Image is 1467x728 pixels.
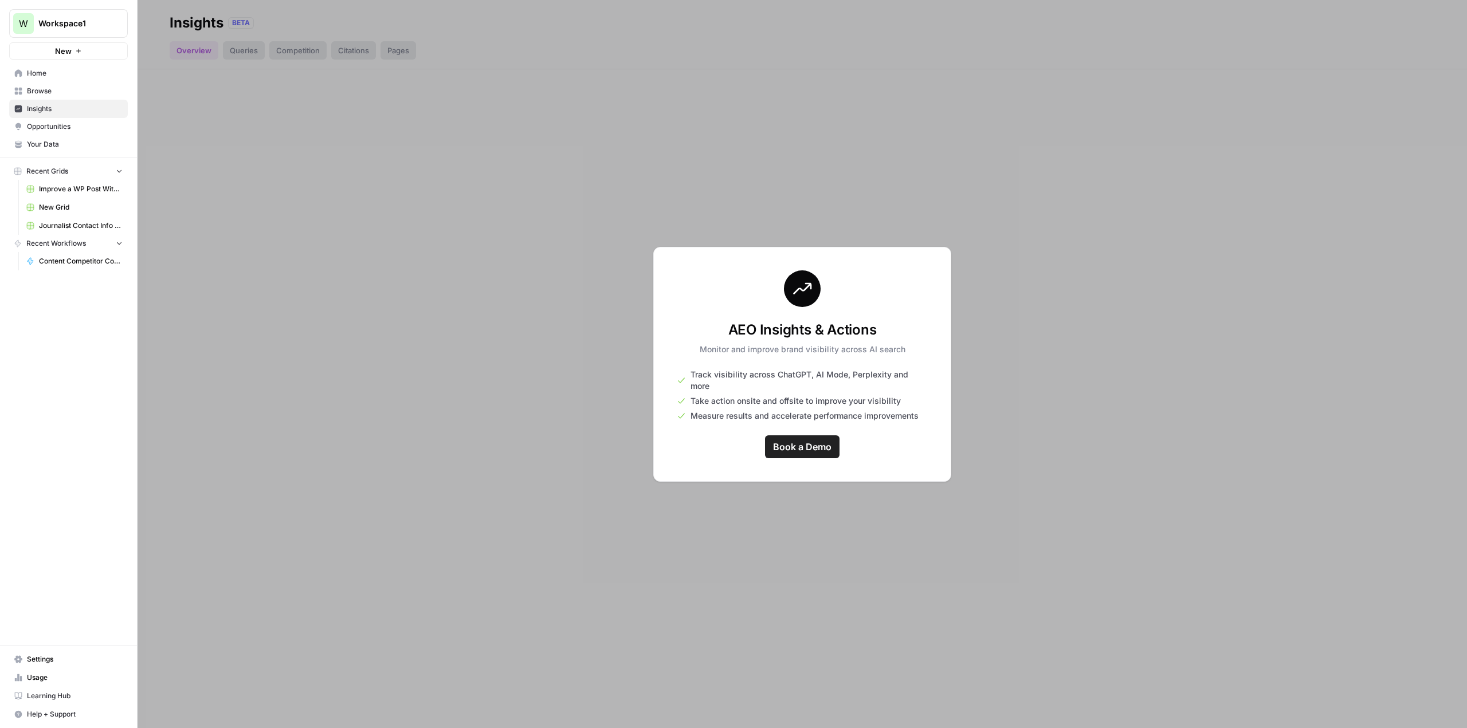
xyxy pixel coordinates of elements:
a: Insights [9,100,128,118]
a: Browse [9,82,128,100]
h3: AEO Insights & Actions [700,321,905,339]
button: Help + Support [9,705,128,723]
button: Recent Grids [9,163,128,180]
a: New Grid [21,198,128,217]
span: Recent Grids [26,166,68,176]
span: Home [27,68,123,78]
span: Settings [27,654,123,664]
a: Your Data [9,135,128,154]
span: Take action onsite and offsite to improve your visibility [691,395,901,407]
span: Learning Hub [27,691,123,701]
button: Recent Workflows [9,235,128,252]
span: W [19,17,28,30]
span: Improve a WP Post With Google Guidelines (PND Prod Beta) Grid [39,184,123,194]
a: Journalist Contact Info Finder v2 (LLM Based) Grid [21,217,128,235]
span: Insights [27,104,123,114]
a: Usage [9,668,128,687]
span: Recent Workflows [26,238,86,249]
a: Settings [9,650,128,668]
span: New Grid [39,202,123,213]
span: Workspace1 [38,18,108,29]
span: New [55,45,72,57]
a: Improve a WP Post With Google Guidelines (PND Prod Beta) Grid [21,180,128,198]
span: Help + Support [27,709,123,719]
span: Book a Demo [773,440,831,454]
span: Track visibility across ChatGPT, AI Mode, Perplexity and more [691,369,928,392]
button: Workspace: Workspace1 [9,9,128,38]
span: Journalist Contact Info Finder v2 (LLM Based) Grid [39,221,123,231]
a: Learning Hub [9,687,128,705]
span: Content Competitor Comparison Report [39,256,123,266]
p: Monitor and improve brand visibility across AI search [700,344,905,355]
a: Opportunities [9,117,128,136]
span: Opportunities [27,121,123,132]
span: Usage [27,672,123,683]
a: Home [9,64,128,82]
button: New [9,42,128,60]
a: Content Competitor Comparison Report [21,252,128,270]
span: Browse [27,86,123,96]
span: Your Data [27,139,123,149]
span: Measure results and accelerate performance improvements [691,410,919,422]
a: Book a Demo [765,435,840,458]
